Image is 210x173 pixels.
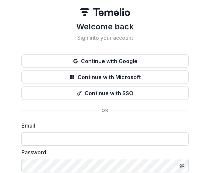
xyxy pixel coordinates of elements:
[21,148,185,156] label: Password
[21,122,185,130] label: Email
[21,86,189,100] button: Continue with SSO
[21,21,189,32] h1: Welcome back
[80,8,130,16] img: Temelio
[21,70,189,84] button: Continue with Microsoft
[21,35,189,41] h2: Sign into your account
[177,160,187,171] button: Toggle password visibility
[21,54,189,68] button: Continue with Google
